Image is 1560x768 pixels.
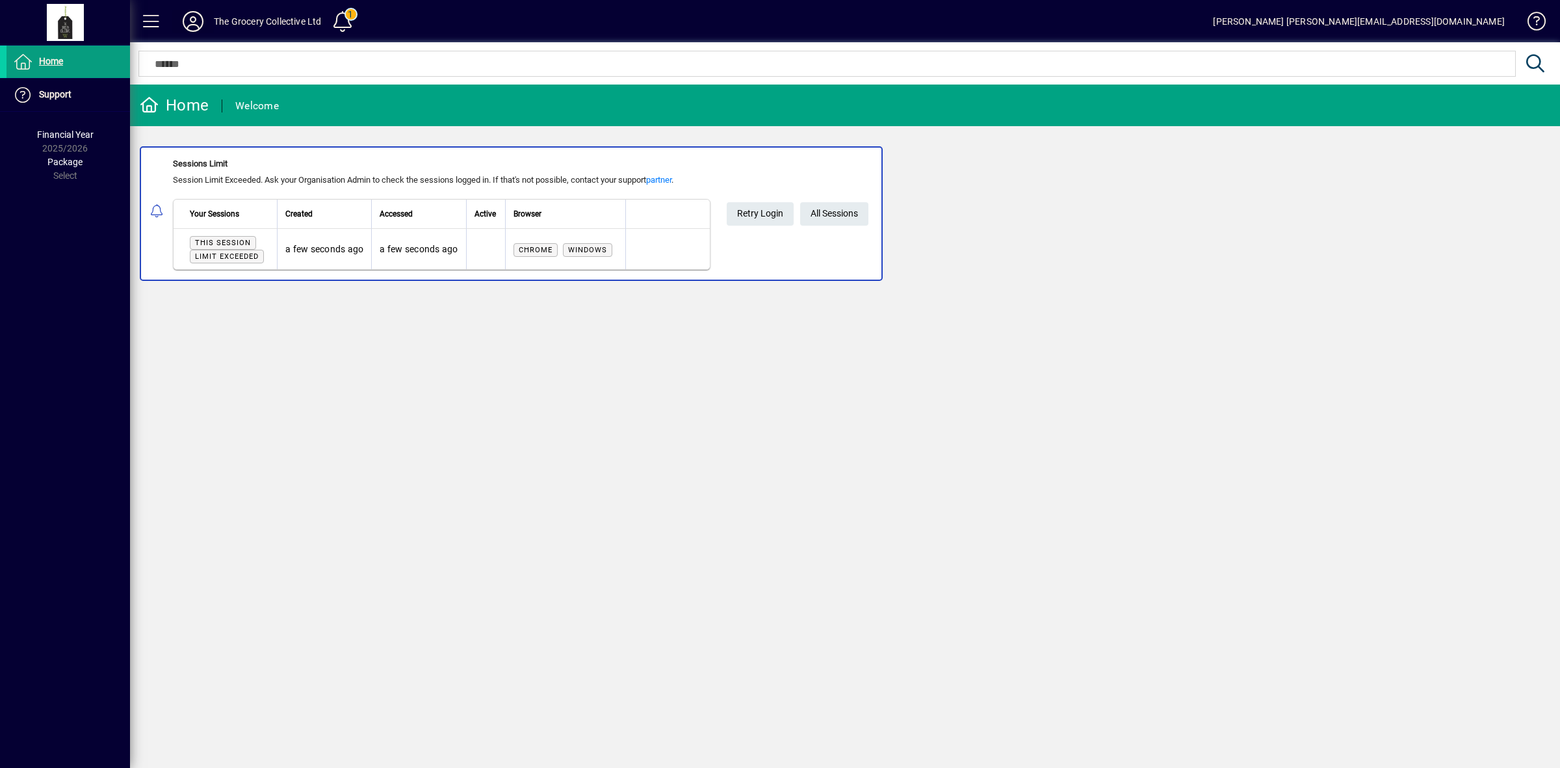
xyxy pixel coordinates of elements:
[285,207,313,221] span: Created
[140,95,209,116] div: Home
[195,252,259,261] span: Limit exceeded
[1213,11,1505,32] div: [PERSON_NAME] [PERSON_NAME][EMAIL_ADDRESS][DOMAIN_NAME]
[800,202,868,226] a: All Sessions
[371,229,465,269] td: a few seconds ago
[519,246,552,254] span: Chrome
[474,207,496,221] span: Active
[727,202,794,226] button: Retry Login
[172,10,214,33] button: Profile
[646,175,671,185] a: partner
[380,207,413,221] span: Accessed
[277,229,371,269] td: a few seconds ago
[39,89,71,99] span: Support
[173,157,710,170] div: Sessions Limit
[513,207,541,221] span: Browser
[130,146,1560,281] app-alert-notification-menu-item: Sessions Limit
[190,207,239,221] span: Your Sessions
[568,246,607,254] span: Windows
[195,239,251,247] span: This session
[1518,3,1544,45] a: Knowledge Base
[214,11,322,32] div: The Grocery Collective Ltd
[737,203,783,224] span: Retry Login
[39,56,63,66] span: Home
[37,129,94,140] span: Financial Year
[811,203,858,224] span: All Sessions
[6,79,130,111] a: Support
[173,174,710,187] div: Session Limit Exceeded. Ask your Organisation Admin to check the sessions logged in. If that's no...
[235,96,279,116] div: Welcome
[47,157,83,167] span: Package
